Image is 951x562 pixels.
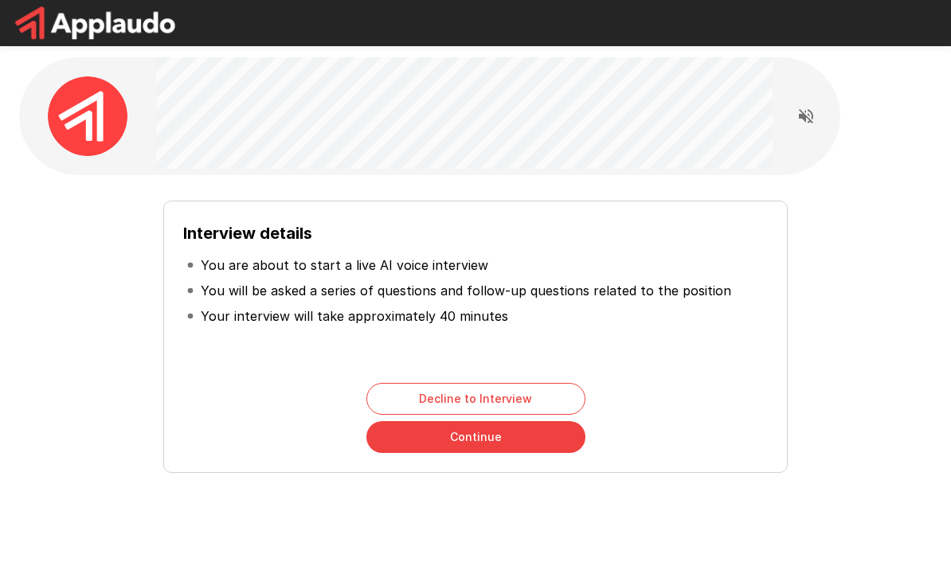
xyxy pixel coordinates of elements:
b: Interview details [183,224,312,243]
button: Decline to Interview [366,383,585,415]
button: Read questions aloud [790,100,822,132]
img: applaudo_avatar.png [48,76,127,156]
p: You are about to start a live AI voice interview [201,256,488,275]
button: Continue [366,421,585,453]
p: You will be asked a series of questions and follow-up questions related to the position [201,281,731,300]
p: Your interview will take approximately 40 minutes [201,306,508,326]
